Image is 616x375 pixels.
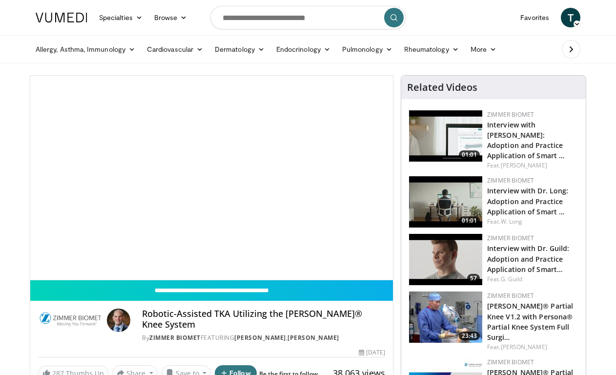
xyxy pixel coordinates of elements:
[487,301,573,341] a: [PERSON_NAME]® Partial Knee V1.2 with Persona® Partial Knee System Full Surgi…
[487,186,568,216] a: Interview with Dr. Long: Adoption and Practice Application of Smart …
[149,333,201,342] a: Zimmer Biomet
[142,309,385,330] h4: Robotic-Assisted TKA Utilizing the [PERSON_NAME]® Knee System
[487,234,534,242] a: Zimmer Biomet
[30,76,393,280] video-js: Video Player
[359,348,385,357] div: [DATE]
[398,40,465,59] a: Rheumatology
[501,343,547,351] a: [PERSON_NAME]
[487,244,570,273] a: Interview with Dr. Guild: Adoption and Practice Application of Smart…
[210,6,406,29] input: Search topics, interventions
[501,217,523,226] a: W. Long
[142,333,385,342] div: By FEATURING ,
[459,216,480,225] span: 01:01
[36,13,87,22] img: VuMedi Logo
[409,176,482,228] a: 01:01
[409,234,482,285] img: c951bdf5-abfe-4c00-a045-73b5070dd0f6.150x105_q85_crop-smart_upscale.jpg
[487,358,534,366] a: Zimmer Biomet
[93,8,148,27] a: Specialties
[514,8,555,27] a: Favorites
[287,333,339,342] a: [PERSON_NAME]
[409,292,482,343] img: 99b1778f-d2b2-419a-8659-7269f4b428ba.150x105_q85_crop-smart_upscale.jpg
[407,82,477,93] h4: Related Videos
[409,176,482,228] img: 01664f9e-370f-4f3e-ba1a-1c36ebbe6e28.150x105_q85_crop-smart_upscale.jpg
[487,176,534,185] a: Zimmer Biomet
[487,275,578,284] div: Feat.
[487,110,534,119] a: Zimmer Biomet
[270,40,336,59] a: Endocrinology
[487,161,578,170] div: Feat.
[409,292,482,343] a: 23:43
[30,40,141,59] a: Allergy, Asthma, Immunology
[409,110,482,162] img: 9076d05d-1948-43d5-895b-0b32d3e064e7.150x105_q85_crop-smart_upscale.jpg
[107,309,130,332] img: Avatar
[487,217,578,226] div: Feat.
[487,292,534,300] a: Zimmer Biomet
[141,40,209,59] a: Cardiovascular
[234,333,286,342] a: [PERSON_NAME]
[409,234,482,285] a: 57
[38,309,103,332] img: Zimmer Biomet
[459,332,480,340] span: 23:43
[501,161,547,169] a: [PERSON_NAME]
[487,343,578,352] div: Feat.
[467,274,480,283] span: 57
[148,8,193,27] a: Browse
[465,40,502,59] a: More
[336,40,398,59] a: Pulmonology
[501,275,523,283] a: G. Guild
[561,8,580,27] a: T
[459,150,480,159] span: 01:01
[209,40,270,59] a: Dermatology
[487,120,565,160] a: Interview with [PERSON_NAME]: Adoption and Practice Application of Smart …
[409,110,482,162] a: 01:01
